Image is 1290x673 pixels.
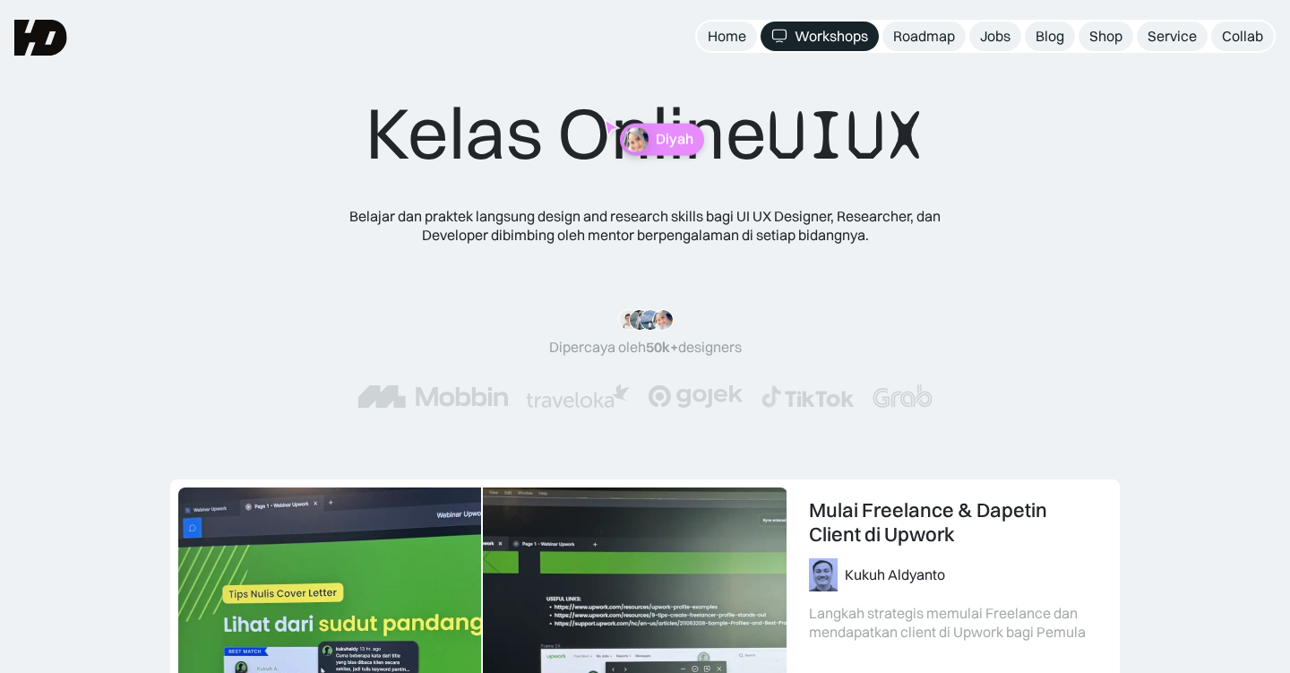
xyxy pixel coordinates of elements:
div: Kelas Online [365,90,924,178]
a: Home [697,22,757,51]
a: Jobs [969,22,1021,51]
a: Shop [1079,22,1133,51]
div: Blog [1036,27,1064,46]
a: Roadmap [882,22,966,51]
span: UIUX [767,92,924,178]
a: Blog [1025,22,1075,51]
div: Roadmap [893,27,955,46]
div: Service [1148,27,1197,46]
div: Workshops [795,27,868,46]
div: Collab [1222,27,1263,46]
div: Shop [1089,27,1122,46]
span: 50k+ [646,338,678,356]
a: Service [1137,22,1208,51]
div: Dipercaya oleh designers [549,338,742,357]
a: Collab [1211,22,1274,51]
div: Home [708,27,746,46]
div: Belajar dan praktek langsung design and research skills bagi UI UX Designer, Researcher, dan Deve... [322,207,967,245]
div: Jobs [980,27,1010,46]
a: Workshops [761,22,879,51]
p: Diyah [656,131,693,148]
